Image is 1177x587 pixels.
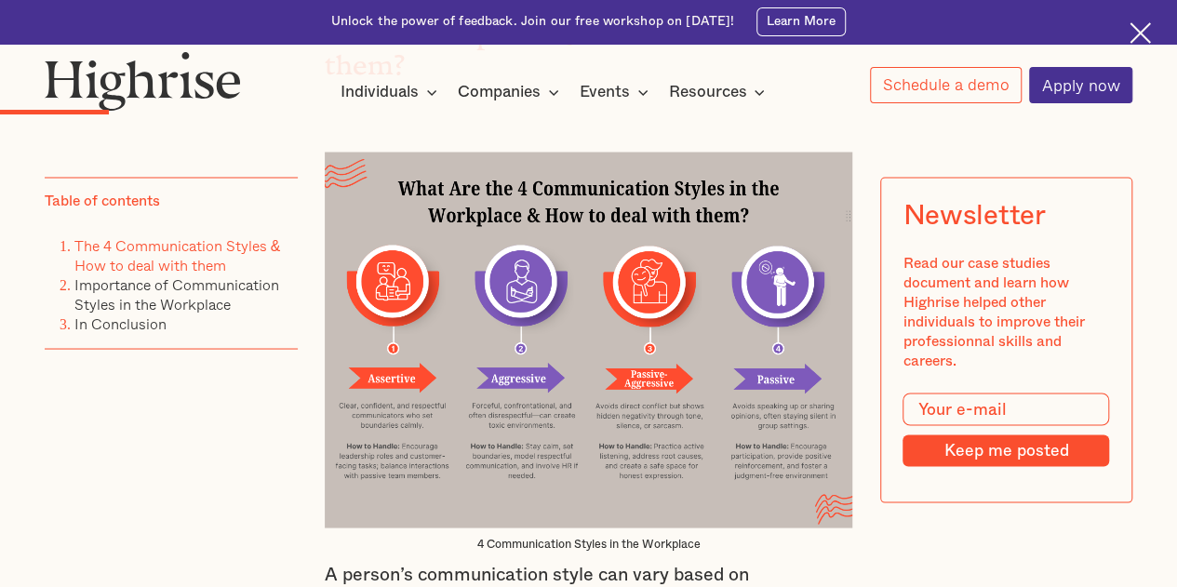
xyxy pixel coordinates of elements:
[74,273,279,314] a: Importance of Communication Styles in the Workplace
[74,312,167,334] a: In Conclusion
[45,51,241,111] img: Highrise logo
[580,81,630,103] div: Events
[45,192,160,211] div: Table of contents
[903,199,1045,231] div: Newsletter
[668,81,770,103] div: Resources
[325,152,853,527] img: What Are the 4 Communication Styles in the Workplace & How to deal with them
[668,81,746,103] div: Resources
[341,81,419,103] div: Individuals
[1029,67,1132,103] a: Apply now
[580,81,654,103] div: Events
[903,393,1109,466] form: Modal Form
[903,434,1109,465] input: Keep me posted
[903,393,1109,426] input: Your e-mail
[325,536,853,552] figcaption: 4 Communication Styles in the Workplace
[458,81,541,103] div: Companies
[903,253,1109,370] div: Read our case studies document and learn how Highrise helped other individuals to improve their p...
[74,233,281,275] a: The 4 Communication Styles & How to deal with them
[870,67,1022,103] a: Schedule a demo
[331,13,735,31] div: Unlock the power of feedback. Join our free workshop on [DATE]!
[1130,22,1151,44] img: Cross icon
[458,81,565,103] div: Companies
[756,7,847,36] a: Learn More
[341,81,443,103] div: Individuals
